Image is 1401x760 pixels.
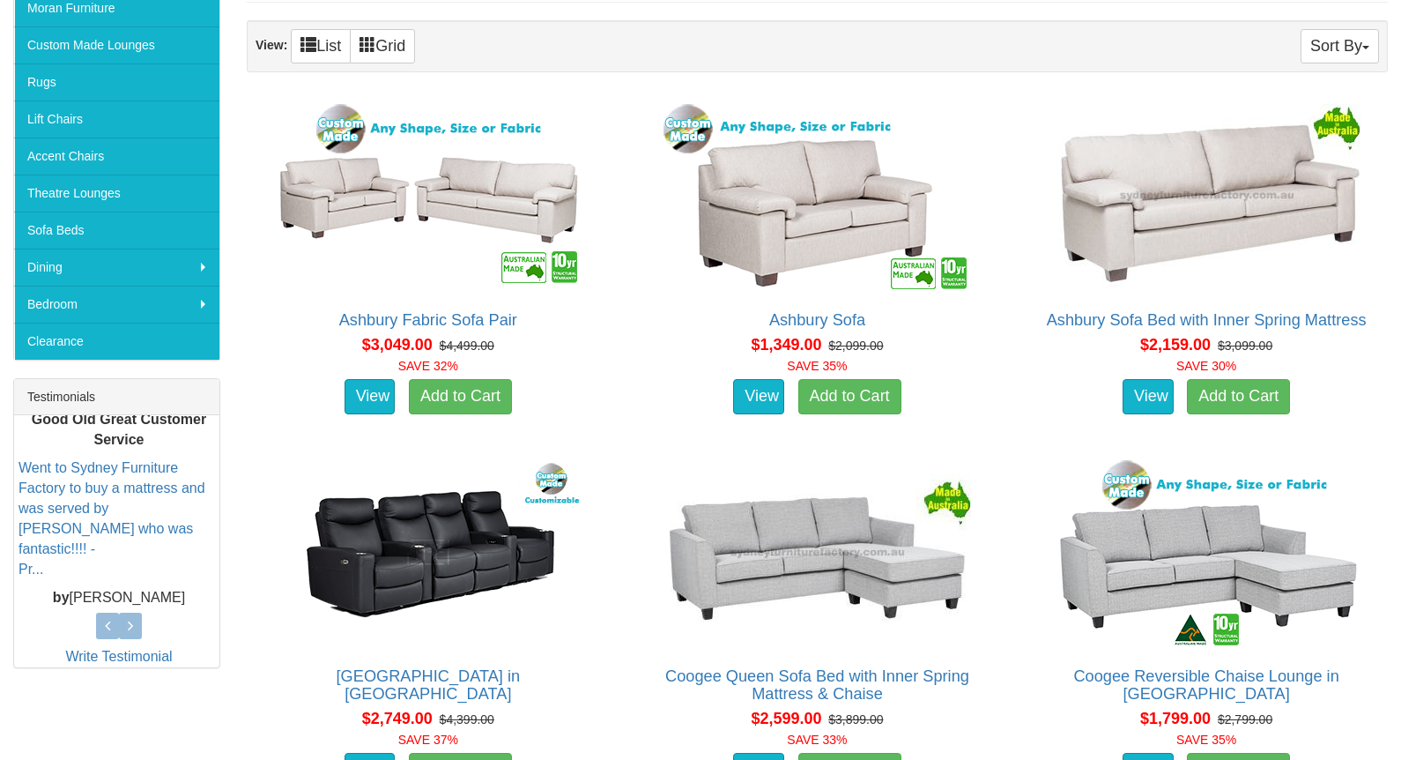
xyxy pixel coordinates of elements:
span: $1,349.00 [751,336,821,354]
span: $2,599.00 [751,710,821,727]
a: Ashbury Sofa Bed with Inner Spring Mattress [1047,311,1367,329]
a: View [733,379,784,414]
a: Dining [14,249,219,286]
img: Bond Theatre Lounge in Fabric [270,456,587,650]
a: Ashbury Sofa [769,311,865,329]
font: SAVE 35% [1176,733,1236,747]
div: Testimonials [14,379,219,415]
a: Write Testimonial [65,649,172,664]
a: Add to Cart [798,379,901,414]
a: [GEOGRAPHIC_DATA] in [GEOGRAPHIC_DATA] [337,667,521,703]
span: $3,049.00 [362,336,433,354]
a: Theatre Lounges [14,175,219,212]
a: Accent Chairs [14,138,219,175]
img: Ashbury Sofa [658,100,975,294]
font: SAVE 37% [398,733,458,747]
span: $1,799.00 [1140,710,1211,727]
del: $3,899.00 [828,712,883,726]
b: Good Old Great Customer Service [32,412,206,447]
img: Ashbury Sofa Bed with Inner Spring Mattress [1048,100,1365,294]
a: Lift Chairs [14,101,219,138]
img: Coogee Reversible Chaise Lounge in Fabric [1048,456,1365,650]
del: $2,799.00 [1218,712,1272,726]
font: SAVE 33% [787,733,847,747]
button: Sort By [1301,29,1379,63]
a: List [291,29,351,63]
img: Coogee Queen Sofa Bed with Inner Spring Mattress & Chaise [658,456,975,650]
a: Coogee Reversible Chaise Lounge in [GEOGRAPHIC_DATA] [1073,667,1338,703]
a: View [1123,379,1174,414]
a: Custom Made Lounges [14,26,219,63]
a: Coogee Queen Sofa Bed with Inner Spring Mattress & Chaise [665,667,969,703]
b: by [53,591,70,606]
a: Add to Cart [1187,379,1290,414]
a: Add to Cart [409,379,512,414]
strong: View: [256,38,287,52]
a: Went to Sydney Furniture Factory to buy a mattress and was served by [PERSON_NAME] who was fantas... [19,461,205,577]
a: View [345,379,396,414]
del: $4,499.00 [440,339,494,353]
a: Bedroom [14,286,219,323]
a: Rugs [14,63,219,101]
p: [PERSON_NAME] [19,589,219,609]
a: Sofa Beds [14,212,219,249]
font: SAVE 30% [1176,359,1236,373]
del: $4,399.00 [440,712,494,726]
a: Ashbury Fabric Sofa Pair [339,311,517,329]
del: $3,099.00 [1218,339,1272,353]
del: $2,099.00 [828,339,883,353]
a: Clearance [14,323,219,360]
span: $2,749.00 [362,710,433,727]
a: Grid [350,29,415,63]
span: $2,159.00 [1140,336,1211,354]
img: Ashbury Fabric Sofa Pair [270,100,587,294]
font: SAVE 32% [398,359,458,373]
font: SAVE 35% [787,359,847,373]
